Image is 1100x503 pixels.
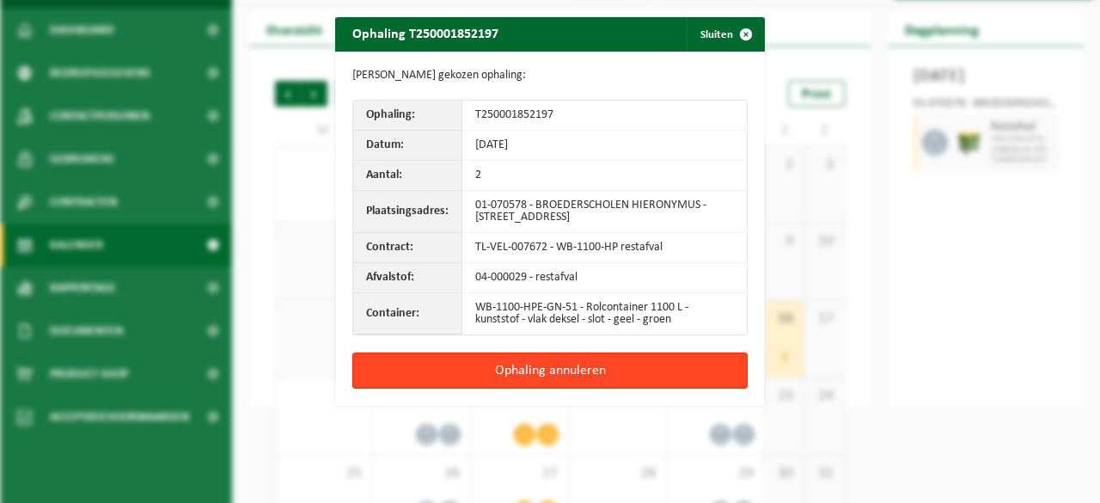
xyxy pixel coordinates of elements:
[353,101,462,131] th: Ophaling:
[353,131,462,161] th: Datum:
[462,131,747,161] td: [DATE]
[462,161,747,191] td: 2
[335,17,516,50] h2: Ophaling T250001852197
[352,69,748,83] p: [PERSON_NAME] gekozen ophaling:
[353,233,462,263] th: Contract:
[353,293,462,334] th: Container:
[462,233,747,263] td: TL-VEL-007672 - WB-1100-HP restafval
[462,263,747,293] td: 04-000029 - restafval
[462,191,747,233] td: 01-070578 - BROEDERSCHOLEN HIERONYMUS - [STREET_ADDRESS]
[352,353,748,389] button: Ophaling annuleren
[462,101,747,131] td: T250001852197
[687,17,763,52] button: Sluiten
[353,191,462,233] th: Plaatsingsadres:
[353,161,462,191] th: Aantal:
[353,263,462,293] th: Afvalstof:
[462,293,747,334] td: WB-1100-HPE-GN-51 - Rolcontainer 1100 L - kunststof - vlak deksel - slot - geel - groen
